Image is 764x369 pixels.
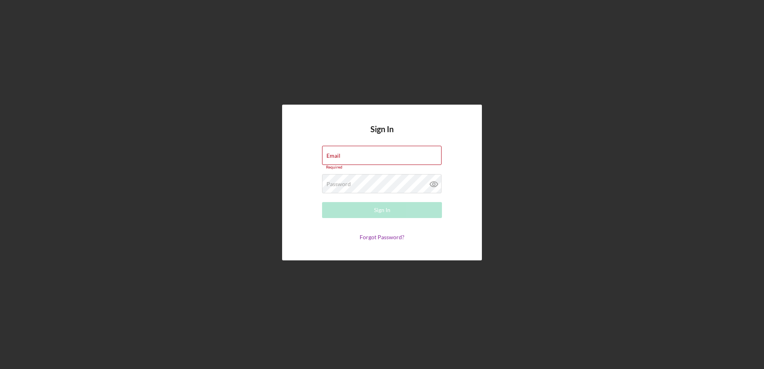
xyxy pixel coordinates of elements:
a: Forgot Password? [360,234,404,240]
div: Sign In [374,202,390,218]
label: Password [326,181,351,187]
button: Sign In [322,202,442,218]
label: Email [326,153,340,159]
div: Required [322,165,442,170]
h4: Sign In [370,125,394,146]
